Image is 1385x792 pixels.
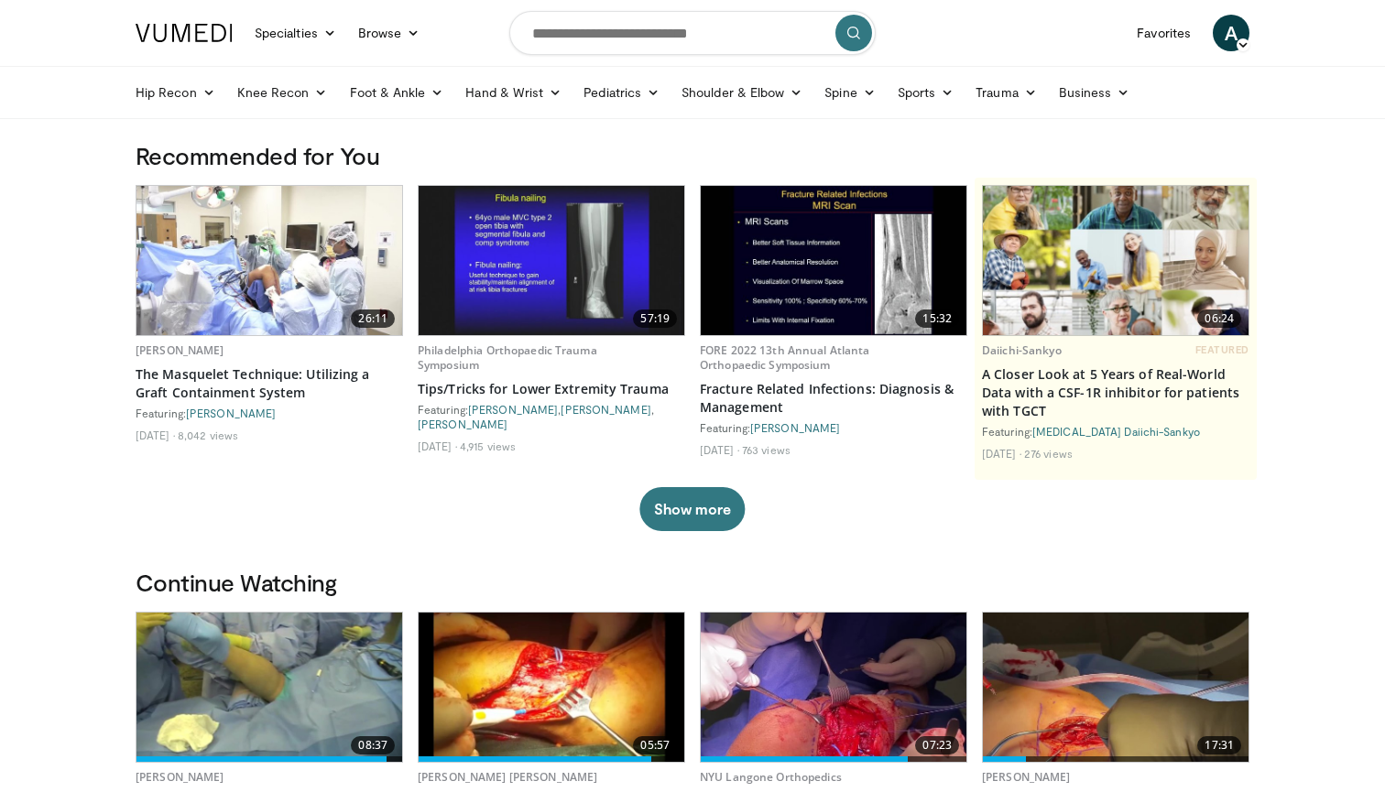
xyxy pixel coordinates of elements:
[226,74,339,111] a: Knee Recon
[1024,446,1073,461] li: 276 views
[125,74,226,111] a: Hip Recon
[813,74,886,111] a: Spine
[136,406,403,420] div: Featuring:
[1032,425,1200,438] a: [MEDICAL_DATA] Daiichi-Sankyo
[418,380,685,398] a: Tips/Tricks for Lower Extremity Trauma
[418,418,507,430] a: [PERSON_NAME]
[915,309,959,328] span: 15:32
[1048,74,1141,111] a: Business
[915,736,959,754] span: 07:23
[136,186,402,335] a: 26:11
[701,613,966,762] a: 07:23
[418,342,597,373] a: Philadelphia Orthopaedic Trauma Symposium
[1126,15,1202,51] a: Favorites
[136,769,224,785] a: [PERSON_NAME]
[186,407,276,419] a: [PERSON_NAME]
[750,421,840,434] a: [PERSON_NAME]
[178,428,238,442] li: 8,042 views
[982,365,1249,420] a: A Closer Look at 5 Years of Real-World Data with a CSF-1R inhibitor for patients with TGCT
[700,342,869,373] a: FORE 2022 13th Annual Atlanta Orthopaedic Symposium
[419,613,684,762] a: 05:57
[136,613,402,762] img: a3c47f0e-2ae2-4b3a-bf8e-14343b886af9.620x360_q85_upscale.jpg
[742,442,791,457] li: 763 views
[418,402,685,431] div: Featuring: , ,
[351,309,395,328] span: 26:11
[982,424,1249,439] div: Featuring:
[419,613,684,762] img: 59cc1cba-3af8-4c97-9594-c987cca28a26.620x360_q85_upscale.jpg
[639,487,745,531] button: Show more
[136,186,402,335] img: 6efd5148-a88b-45db-aace-ac8556b4f1bb.620x360_q85_upscale.jpg
[983,613,1249,762] a: 17:31
[419,186,684,335] a: 57:19
[1213,15,1249,51] a: A
[418,769,597,785] a: [PERSON_NAME] [PERSON_NAME]
[983,186,1249,335] img: 93c22cae-14d1-47f0-9e4a-a244e824b022.png.620x360_q85_upscale.jpg
[1197,309,1241,328] span: 06:24
[1195,343,1249,356] span: FEATURED
[982,769,1071,785] a: [PERSON_NAME]
[561,403,650,416] a: [PERSON_NAME]
[700,442,739,457] li: [DATE]
[509,11,876,55] input: Search topics, interventions
[419,186,684,335] img: f3170e45-502c-4622-b10e-4b130f9ea5fd.620x360_q85_upscale.jpg
[982,446,1021,461] li: [DATE]
[671,74,813,111] a: Shoulder & Elbow
[136,141,1249,170] h3: Recommended for You
[244,15,347,51] a: Specialties
[468,403,558,416] a: [PERSON_NAME]
[339,74,455,111] a: Foot & Ankle
[983,613,1249,762] img: 5e9141a8-d631-4ecd-8eed-c1227c323c1b.620x360_q85_upscale.jpg
[454,74,573,111] a: Hand & Wrist
[700,380,967,417] a: Fracture Related Infections: Diagnosis & Management
[573,74,671,111] a: Pediatrics
[136,428,175,442] li: [DATE]
[136,568,1249,597] h3: Continue Watching
[887,74,965,111] a: Sports
[983,186,1249,335] a: 06:24
[965,74,1048,111] a: Trauma
[351,736,395,754] span: 08:37
[1197,736,1241,754] span: 17:31
[347,15,431,51] a: Browse
[633,309,677,328] span: 57:19
[136,342,224,358] a: [PERSON_NAME]
[136,365,403,402] a: The Masquelet Technique: Utilizing a Graft Containment System
[700,769,842,785] a: NYU Langone Orthopedics
[982,342,1062,358] a: Daiichi-Sankyo
[700,420,967,435] div: Featuring:
[460,439,516,453] li: 4,915 views
[701,186,966,335] a: 15:32
[701,186,966,335] img: a79b29f0-5527-49de-b4c0-c1813631acfe.620x360_q85_upscale.jpg
[418,439,457,453] li: [DATE]
[701,613,966,762] img: 8b52cf18-1677-41a8-8cf9-e88788126d9c.620x360_q85_upscale.jpg
[136,24,233,42] img: VuMedi Logo
[633,736,677,754] span: 05:57
[136,613,402,762] a: 08:37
